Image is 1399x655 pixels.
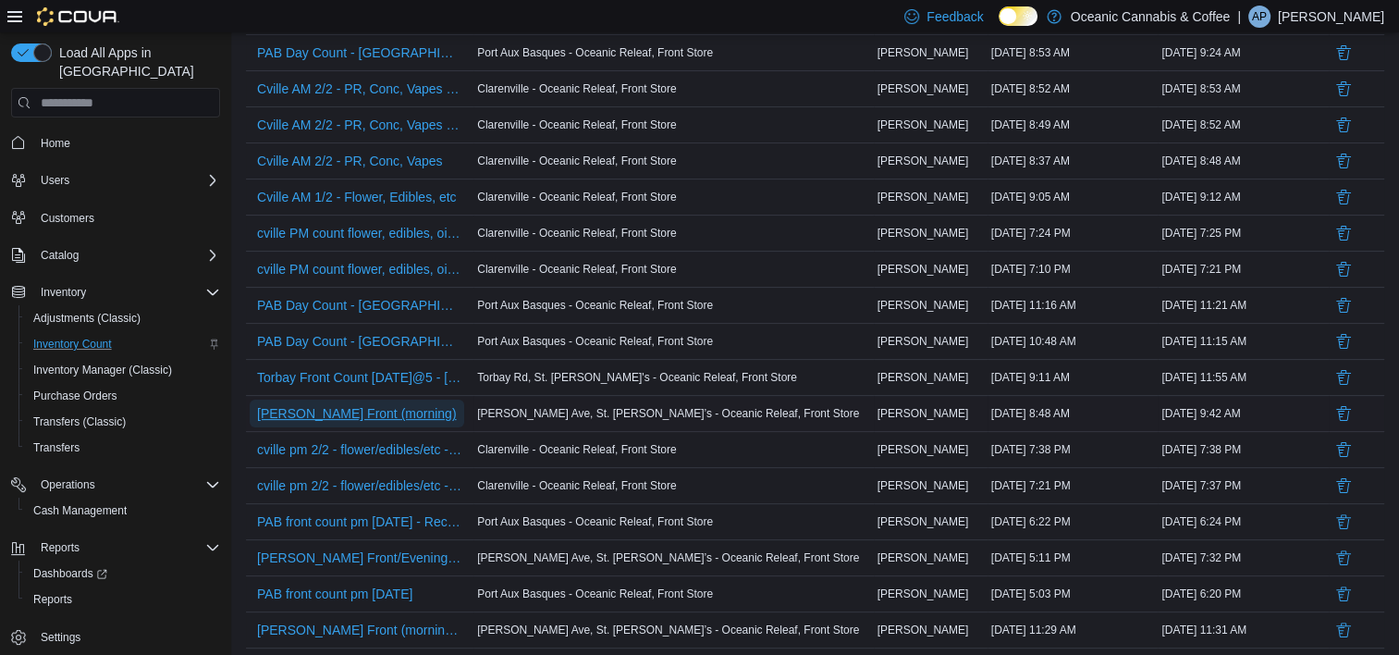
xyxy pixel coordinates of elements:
span: PAB Day Count - [GEOGRAPHIC_DATA] Basques - Oceanic Releaf - Recount [257,296,462,315]
button: Cville AM 2/2 - PR, Conc, Vapes - Recount - Recount [250,75,470,103]
span: Operations [33,474,220,496]
div: [DATE] 9:42 AM [1158,402,1329,425]
span: cville PM count flower, edibles, oils&caps - Recount [257,224,462,242]
div: [DATE] 11:21 AM [1158,294,1329,316]
span: Torbay Front Count [DATE]@5 - [GEOGRAPHIC_DATA][PERSON_NAME]'s - Oceanic Releaf [257,368,462,387]
div: [DATE] 8:52 AM [988,78,1159,100]
span: Inventory Manager (Classic) [26,359,220,381]
span: [PERSON_NAME] [877,154,969,168]
button: Reports [33,537,87,559]
div: Torbay Rd, St. [PERSON_NAME]'s - Oceanic Releaf, Front Store [473,366,873,389]
span: Adjustments (Classic) [26,307,220,329]
button: Inventory [4,279,227,305]
button: [PERSON_NAME] Front/Evening - [DATE] - [PERSON_NAME] Ave, St. [PERSON_NAME]’s - Oceanic Releaf [250,544,470,572]
button: Customers [4,204,227,231]
button: Purchase Orders [18,383,227,409]
button: Reports [4,535,227,561]
span: cville pm 2/2 - flower/edibles/etc - [GEOGRAPHIC_DATA] - Oceanic Releaf [257,476,462,495]
span: [PERSON_NAME] [877,587,969,601]
span: [PERSON_NAME] Front/Evening - [DATE] - [PERSON_NAME] Ave, St. [PERSON_NAME]’s - Oceanic Releaf [257,549,462,567]
button: Delete [1332,114,1355,136]
button: Delete [1332,547,1355,569]
button: PAB front count pm [DATE] - Recount [250,508,470,536]
button: Adjustments (Classic) [18,305,227,331]
div: [DATE] 5:03 PM [988,583,1159,605]
button: Delete [1332,150,1355,172]
button: Delete [1332,294,1355,316]
span: [PERSON_NAME] [877,190,969,204]
span: Transfers [33,440,80,455]
span: Catalog [33,244,220,266]
div: [DATE] 11:16 AM [988,294,1159,316]
div: [DATE] 8:37 AM [988,150,1159,172]
span: [PERSON_NAME] [877,623,969,637]
button: [PERSON_NAME] Front (morning) - Recount [250,616,470,644]
a: Adjustments (Classic) [26,307,148,329]
span: Home [33,130,220,154]
button: Inventory Manager (Classic) [18,357,227,383]
div: [DATE] 7:21 PM [1158,258,1329,280]
div: [DATE] 11:31 AM [1158,619,1329,641]
span: Users [33,169,220,192]
span: Cash Management [26,500,220,522]
div: [DATE] 6:22 PM [988,511,1159,533]
button: Catalog [4,242,227,268]
a: Reports [26,588,80,611]
div: [DATE] 7:24 PM [988,222,1159,244]
button: Delete [1332,258,1355,280]
div: [DATE] 9:05 AM [988,186,1159,208]
div: [DATE] 10:48 AM [988,330,1159,352]
span: Inventory Count [26,333,220,355]
span: Reports [26,588,220,611]
span: [PERSON_NAME] [877,262,969,277]
span: Cville AM 2/2 - PR, Conc, Vapes - Recount [257,116,462,134]
button: Home [4,129,227,155]
button: Delete [1332,330,1355,352]
button: Delete [1332,78,1355,100]
p: [PERSON_NAME] [1278,6,1384,28]
span: Reports [41,540,80,555]
span: PAB front count pm [DATE] - Recount [257,513,462,531]
span: PAB Day Count - [GEOGRAPHIC_DATA] - Oceanic Releaf [257,332,462,351]
span: cville PM count flower, edibles, oils&caps [257,260,462,278]
span: Reports [33,537,220,559]
span: [PERSON_NAME] [877,81,969,96]
span: PAB front count pm [DATE] [257,585,412,603]
button: cville PM count flower, edibles, oils&caps - Recount [250,219,470,247]
span: Feedback [927,7,983,26]
span: Adjustments (Classic) [33,311,141,326]
div: [PERSON_NAME] Ave, St. [PERSON_NAME]’s - Oceanic Releaf, Front Store [473,619,873,641]
div: Port Aux Basques - Oceanic Releaf, Front Store [473,294,873,316]
button: Cash Management [18,498,227,524]
button: Delete [1332,366,1355,389]
span: AP [1252,6,1267,28]
button: Cville AM 2/2 - PR, Conc, Vapes - Recount [250,111,470,139]
span: Reports [33,592,72,607]
button: Delete [1332,439,1355,461]
span: Home [41,136,70,151]
button: Cville AM 2/2 - PR, Conc, Vapes [250,147,449,175]
span: [PERSON_NAME] [877,370,969,385]
span: Dashboards [26,562,220,585]
span: [PERSON_NAME] [877,45,969,60]
span: [PERSON_NAME] [877,514,969,529]
div: [DATE] 6:20 PM [1158,583,1329,605]
button: Transfers [18,435,227,461]
span: Transfers (Classic) [26,411,220,433]
div: [DATE] 9:12 AM [1158,186,1329,208]
div: Clarenville - Oceanic Releaf, Front Store [473,222,873,244]
span: Cville AM 1/2 - Flower, Edibles, etc [257,188,457,206]
button: Delete [1332,511,1355,533]
span: Cash Management [33,503,127,518]
div: Port Aux Basques - Oceanic Releaf, Front Store [473,42,873,64]
button: Users [33,169,77,192]
a: Inventory Count [26,333,119,355]
div: [DATE] 7:38 PM [1158,439,1329,461]
button: Settings [4,624,227,650]
button: Operations [4,472,227,498]
div: Clarenville - Oceanic Releaf, Front Store [473,439,873,461]
span: Cville AM 2/2 - PR, Conc, Vapes [257,152,442,170]
button: PAB Day Count - [GEOGRAPHIC_DATA] - Oceanic Releaf [250,327,470,355]
div: [DATE] 11:15 AM [1158,330,1329,352]
img: Cova [37,7,119,26]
